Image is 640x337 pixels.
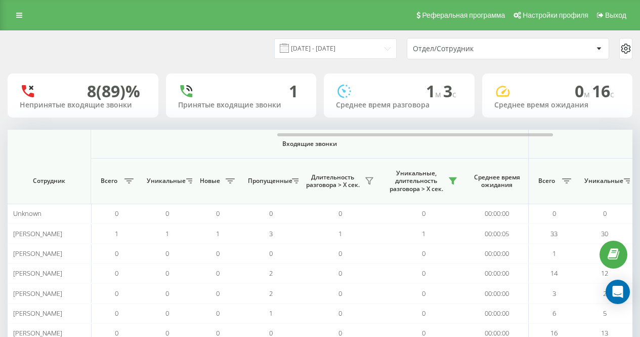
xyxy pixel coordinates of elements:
span: 1 [552,249,556,258]
span: 1 [422,229,425,238]
span: 1 [269,309,273,318]
div: Open Intercom Messenger [606,280,630,304]
span: 12 [601,269,608,278]
span: 0 [338,269,342,278]
span: 5 [603,309,607,318]
span: 1 [426,80,443,102]
span: 0 [115,309,118,318]
span: 0 [575,80,592,102]
span: 3 [443,80,456,102]
span: 3 [269,229,273,238]
span: 0 [422,309,425,318]
span: 0 [603,209,607,218]
span: [PERSON_NAME] [13,249,62,258]
span: 0 [338,249,342,258]
td: 00:00:00 [465,244,529,264]
td: 00:00:00 [465,283,529,303]
div: 8 (89)% [87,82,140,101]
span: 33 [550,229,558,238]
span: 14 [550,269,558,278]
span: Уникальные [584,177,621,185]
span: 16 [592,80,614,102]
span: 0 [115,209,118,218]
span: [PERSON_NAME] [13,289,62,298]
div: Отдел/Сотрудник [413,45,534,53]
span: 0 [422,249,425,258]
span: 0 [165,249,169,258]
td: 00:00:00 [465,304,529,323]
span: 0 [216,269,220,278]
span: Настройки профиля [523,11,588,19]
span: Пропущенные [248,177,289,185]
span: 1 [338,229,342,238]
span: [PERSON_NAME] [13,269,62,278]
span: 0 [165,269,169,278]
span: Длительность разговора > Х сек. [304,173,362,189]
span: 6 [552,309,556,318]
td: 00:00:00 [465,204,529,223]
span: 0 [165,289,169,298]
span: 0 [552,209,556,218]
span: 0 [422,289,425,298]
span: 0 [338,289,342,298]
div: Принятые входящие звонки [178,101,305,109]
span: Среднее время ожидания [473,173,521,189]
td: 00:00:00 [465,264,529,283]
span: 30 [601,229,608,238]
span: Unknown [13,209,41,218]
span: 0 [338,309,342,318]
span: 2 [603,289,607,298]
span: 0 [165,309,169,318]
span: Реферальная программа [422,11,505,19]
span: 0 [115,269,118,278]
span: м [435,89,443,100]
span: [PERSON_NAME] [13,229,62,238]
span: 0 [338,209,342,218]
span: [PERSON_NAME] [13,309,62,318]
div: Среднее время ожидания [494,101,621,109]
span: 0 [165,209,169,218]
span: 0 [216,309,220,318]
span: c [610,89,614,100]
span: Входящие звонки [117,140,502,148]
span: 0 [216,289,220,298]
span: 0 [269,209,273,218]
span: 1 [115,229,118,238]
span: 0 [422,209,425,218]
div: Непринятые входящие звонки [20,101,146,109]
div: Среднее время разговора [336,101,462,109]
span: 2 [269,289,273,298]
div: 1 [289,82,298,101]
span: Всего [96,177,121,185]
span: 2 [269,269,273,278]
span: Сотрудник [16,177,82,185]
span: 0 [115,249,118,258]
span: 1 [165,229,169,238]
td: 00:00:05 [465,223,529,243]
span: 0 [216,249,220,258]
span: Уникальные [147,177,183,185]
span: 0 [269,249,273,258]
span: Всего [534,177,559,185]
span: м [584,89,592,100]
span: Новые [197,177,223,185]
span: 0 [115,289,118,298]
span: 1 [216,229,220,238]
span: c [452,89,456,100]
span: 0 [216,209,220,218]
span: 0 [422,269,425,278]
span: 3 [552,289,556,298]
span: Уникальные, длительность разговора > Х сек. [387,169,445,193]
span: Выход [605,11,626,19]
